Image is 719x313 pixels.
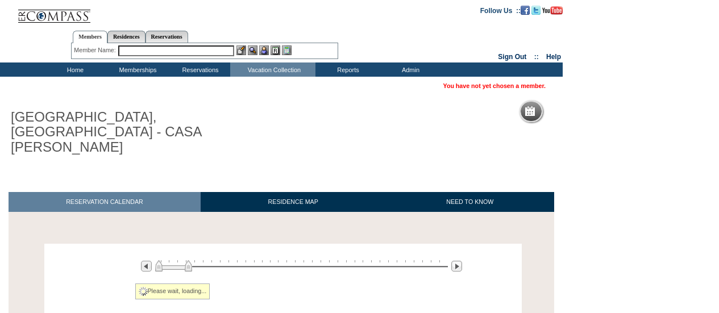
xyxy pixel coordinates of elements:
[546,53,561,61] a: Help
[534,53,539,61] span: ::
[282,45,292,55] img: b_calculator.gif
[531,6,541,15] img: Follow us on Twitter
[315,62,378,77] td: Reports
[542,6,563,15] img: Subscribe to our YouTube Channel
[105,62,168,77] td: Memberships
[542,6,563,13] a: Subscribe to our YouTube Channel
[539,108,626,115] h5: Reservation Calendar
[498,53,526,61] a: Sign Out
[248,45,257,55] img: View
[236,45,246,55] img: b_edit.gif
[201,192,386,212] a: RESIDENCE MAP
[480,6,521,15] td: Follow Us ::
[271,45,280,55] img: Reservations
[139,287,148,296] img: spinner2.gif
[230,62,315,77] td: Vacation Collection
[107,31,146,43] a: Residences
[443,82,546,89] span: You have not yet chosen a member.
[385,192,554,212] a: NEED TO KNOW
[9,192,201,212] a: RESERVATION CALENDAR
[259,45,269,55] img: Impersonate
[531,6,541,13] a: Follow us on Twitter
[73,31,107,43] a: Members
[74,45,118,55] div: Member Name:
[146,31,188,43] a: Reservations
[521,6,530,13] a: Become our fan on Facebook
[135,283,210,299] div: Please wait, loading...
[141,261,152,272] img: Previous
[521,6,530,15] img: Become our fan on Facebook
[378,62,440,77] td: Admin
[43,62,105,77] td: Home
[451,261,462,272] img: Next
[9,107,263,157] h1: [GEOGRAPHIC_DATA], [GEOGRAPHIC_DATA] - CASA [PERSON_NAME]
[168,62,230,77] td: Reservations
